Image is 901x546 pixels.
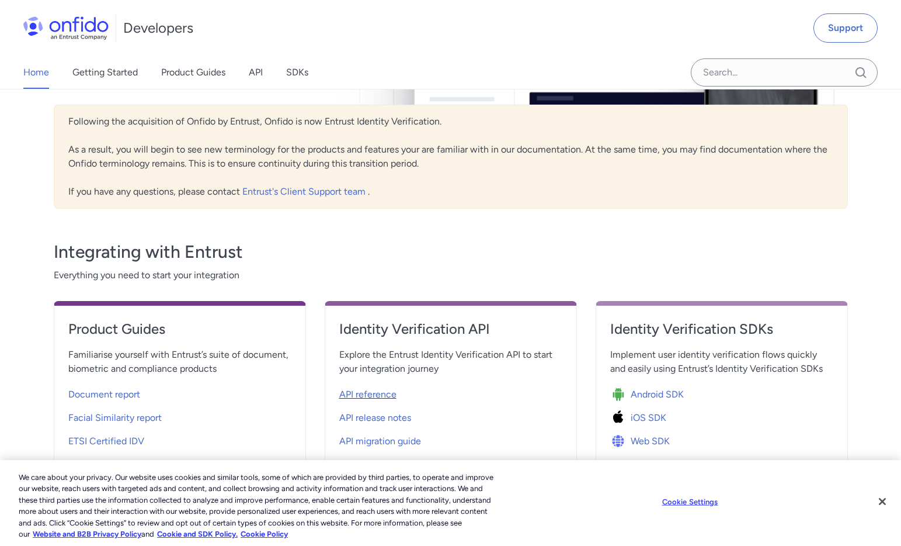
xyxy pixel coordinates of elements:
a: Support [813,13,878,43]
a: API [249,56,263,89]
span: API reference [339,388,396,402]
span: Explore the Entrust Identity Verification API to start your integration journey [339,348,562,376]
span: Android SDK [631,388,684,402]
input: Onfido search input field [691,58,878,87]
h3: Integrating with Entrust [54,240,848,264]
a: Identity Verification SDKs [610,320,833,348]
div: Following the acquisition of Onfido by Entrust, Onfido is now Entrust Identity Verification. As a... [54,105,848,209]
span: Familiarise yourself with Entrust’s suite of document, biometric and compliance products [68,348,291,376]
a: Icon iOS SDKiOS SDK [610,404,833,427]
a: Facial Similarity report [68,404,291,427]
img: Onfido Logo [23,16,109,40]
a: More information about our cookie policy., opens in a new tab [33,530,141,538]
button: Cookie Settings [653,490,726,514]
a: SDKs [286,56,308,89]
h4: Product Guides [68,320,291,338]
span: ETSI Certified IDV [68,434,144,448]
a: API reference [339,381,562,404]
a: Icon Web SDKWeb SDK [610,427,833,451]
a: Document report [68,381,291,404]
span: API migration guide [339,434,421,448]
span: iOS SDK [631,411,666,425]
h1: Developers [123,19,193,37]
span: Implement user identity verification flows quickly and easily using Entrust’s Identity Verificati... [610,348,833,376]
a: ETSI Certified IDV [68,427,291,451]
div: We care about your privacy. Our website uses cookies and similar tools, some of which are provide... [19,472,496,540]
a: Entrust's Client Support team [242,186,368,197]
a: Identity Verification API [339,320,562,348]
img: Icon Web SDK [610,433,631,450]
img: Icon Android SDK [610,386,631,403]
a: Home [23,56,49,89]
img: Icon iOS SDK [610,410,631,426]
span: Web SDK [631,434,670,448]
span: Document report [68,388,140,402]
a: Cookie Policy [241,530,288,538]
h4: Identity Verification API [339,320,562,338]
a: Getting Started [72,56,138,89]
button: Close [869,489,895,514]
a: Product Guides [161,56,225,89]
h4: Identity Verification SDKs [610,320,833,338]
a: Product Guides [68,320,291,348]
a: Icon Android SDKAndroid SDK [610,381,833,404]
a: API release notes [339,404,562,427]
a: Cookie and SDK Policy. [157,530,238,538]
a: API migration guide [339,427,562,451]
span: Facial Similarity report [68,411,162,425]
span: API release notes [339,411,411,425]
span: Everything you need to start your integration [54,268,848,282]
